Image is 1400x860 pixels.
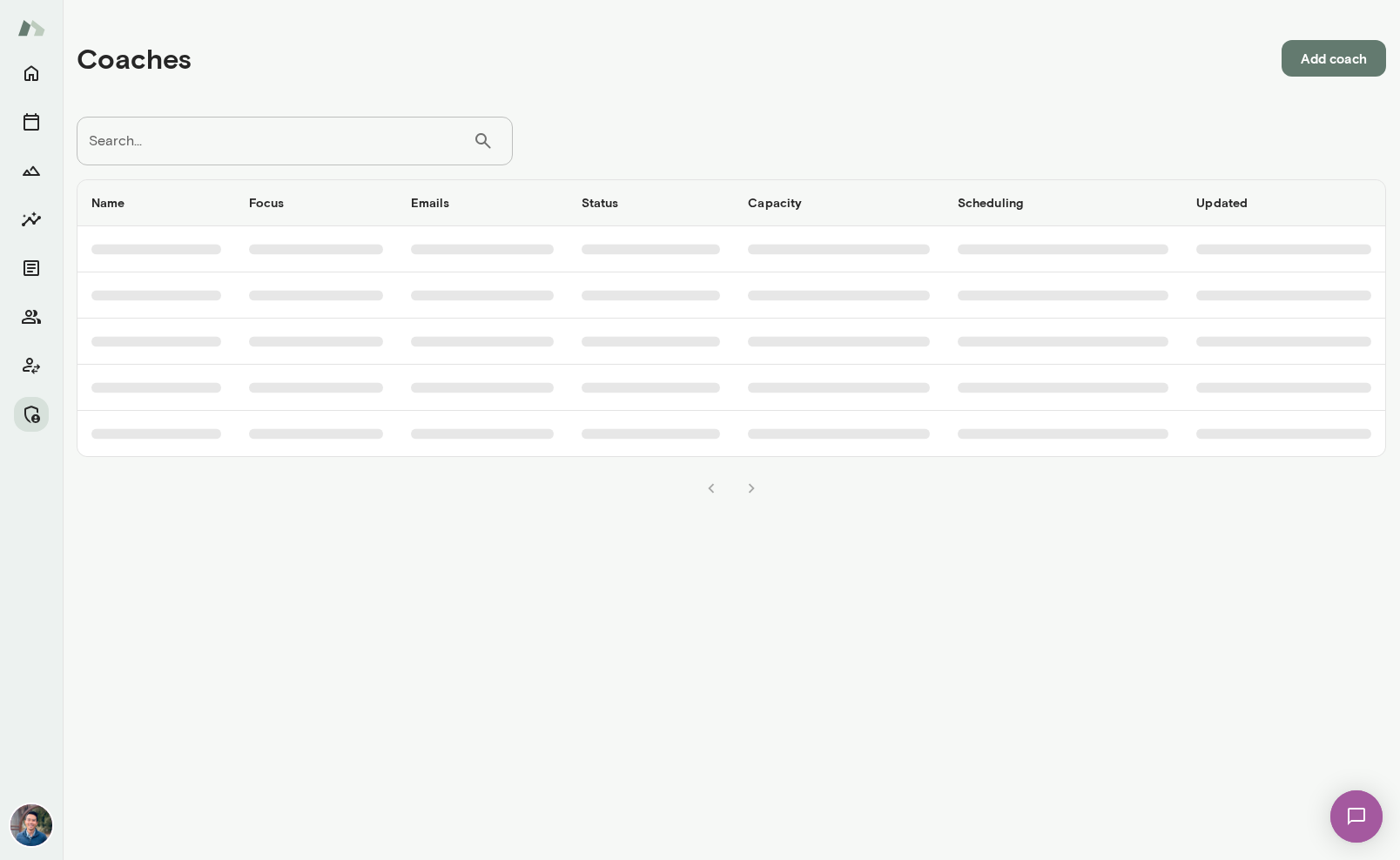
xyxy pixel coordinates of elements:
[14,251,49,286] button: Documents
[14,202,49,237] button: Insights
[691,471,771,506] nav: pagination navigation
[582,194,720,212] h6: Status
[91,194,221,212] h6: Name
[77,42,192,75] h4: Coaches
[411,194,554,212] h6: Emails
[14,153,49,188] button: Growth Plan
[249,194,383,212] h6: Focus
[14,56,49,91] button: Home
[14,397,49,432] button: Manage
[77,457,1386,506] div: pagination
[14,299,49,334] button: Members
[14,104,49,139] button: Sessions
[10,804,52,846] img: Alex Yu
[958,194,1168,212] h6: Scheduling
[748,194,930,212] h6: Capacity
[77,180,1385,456] table: coaches table
[17,11,45,44] img: Mento
[14,348,49,383] button: Client app
[1282,40,1386,77] button: Add coach
[1196,194,1371,212] h6: Updated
